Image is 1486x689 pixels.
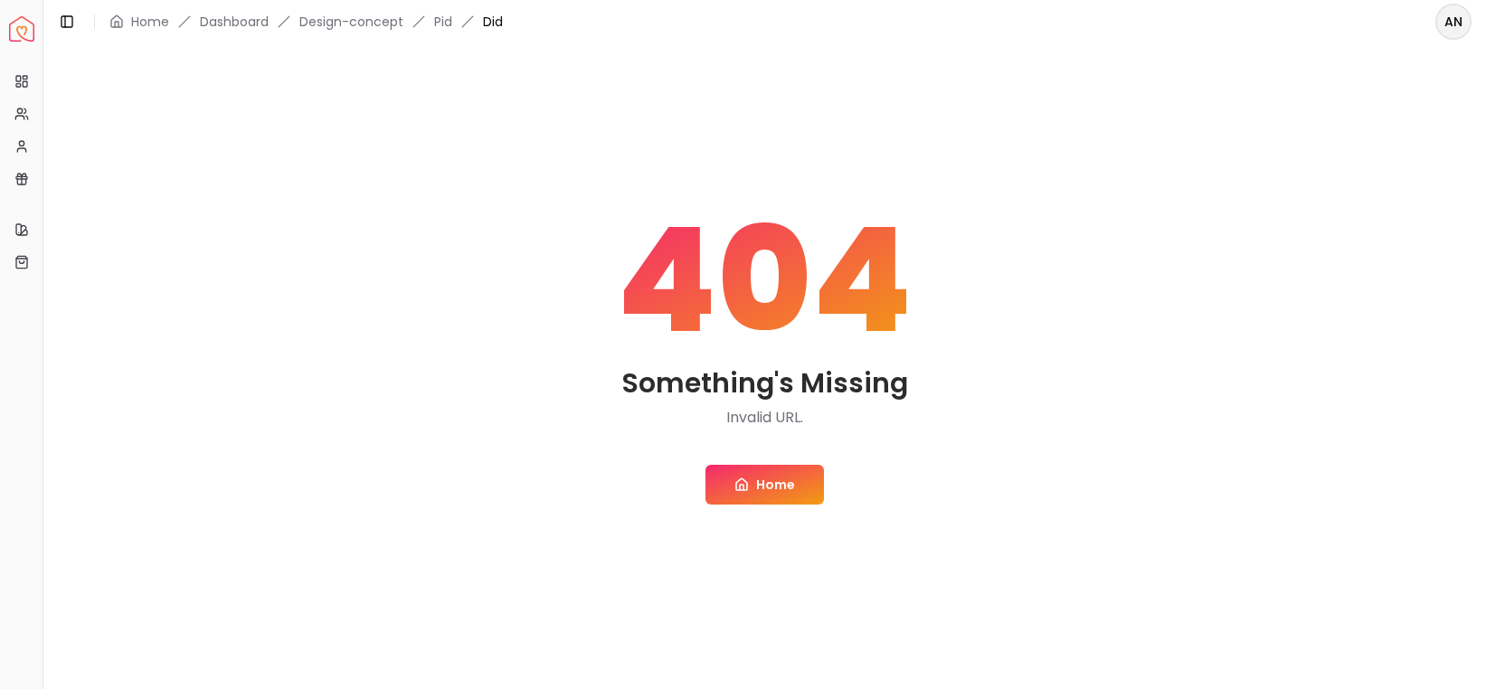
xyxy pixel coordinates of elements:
[200,13,269,31] a: Dashboard
[131,13,169,31] a: Home
[109,13,503,31] nav: breadcrumb
[726,407,803,429] p: Invalid URL.
[434,13,452,31] a: Pid
[483,13,503,31] span: Did
[9,16,34,42] a: Spacejoy
[9,16,34,42] img: Spacejoy Logo
[617,208,913,353] span: 404
[1435,4,1472,40] button: AN
[705,465,824,505] a: Home
[299,13,403,31] a: Design-concept
[1437,5,1470,38] span: AN
[621,367,908,400] h2: Something's Missing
